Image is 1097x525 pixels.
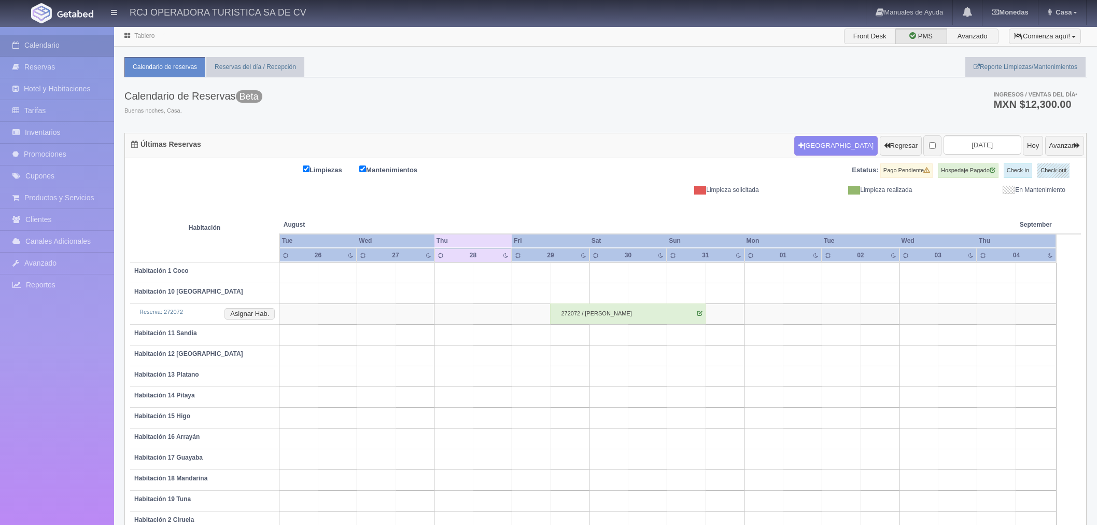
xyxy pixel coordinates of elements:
div: 31 [694,251,718,260]
label: Pago Pendiente [880,163,933,178]
b: Habitación 1 Coco [134,267,189,274]
label: Hospedaje Pagado [938,163,998,178]
button: Regresar [880,136,922,156]
span: Beta [236,90,262,103]
th: Wed [357,234,434,248]
div: 04 [1004,251,1029,260]
b: Habitación 17 Guayaba [134,454,203,461]
label: Limpiezas [303,163,358,175]
th: Fri [512,234,589,248]
label: Mantenimientos [359,163,433,175]
input: Mantenimientos [359,165,366,172]
span: Ingresos / Ventas del día [993,91,1077,98]
div: En Mantenimiento [920,186,1073,195]
a: Tablero [134,32,154,39]
label: Front Desk [844,29,896,44]
th: Tue [279,234,357,248]
a: Reserva: 272072 [139,309,183,315]
b: Habitación 13 Platano [134,371,199,378]
span: Casa [1053,8,1072,16]
label: PMS [895,29,947,44]
b: Habitación 19 Tuna [134,495,191,503]
h4: RCJ OPERADORA TURISTICA SA DE CV [130,5,306,18]
img: Getabed [31,3,52,23]
h3: Calendario de Reservas [124,90,262,102]
strong: Habitación [189,225,220,232]
th: Sat [589,234,667,248]
b: Monedas [992,8,1028,16]
button: Asignar Hab. [224,308,275,320]
th: Tue [822,234,899,248]
label: Check-out [1037,163,1070,178]
b: Habitación 11 Sandia [134,329,197,337]
button: [GEOGRAPHIC_DATA] [794,136,878,156]
button: ¡Comienza aquí! [1009,29,1081,44]
div: 02 [849,251,873,260]
th: Sun [667,234,744,248]
b: Habitación 12 [GEOGRAPHIC_DATA] [134,350,243,357]
b: Habitación 18 Mandarina [134,475,207,482]
label: Check-in [1004,163,1032,178]
div: 30 [616,251,640,260]
img: Getabed [57,10,93,18]
a: Reservas del día / Recepción [206,57,304,77]
th: Wed [899,234,977,248]
button: Avanzar [1045,136,1084,156]
label: Avanzado [947,29,998,44]
div: 272072 / [PERSON_NAME] [550,303,705,324]
b: Habitación 15 Higo [134,412,190,420]
div: 28 [461,251,485,260]
th: Thu [977,234,1056,248]
span: August [284,220,430,229]
th: Mon [744,234,822,248]
label: Estatus: [852,165,878,175]
b: Habitación 2 Ciruela [134,516,194,523]
a: Reporte Limpiezas/Mantenimientos [965,57,1086,77]
div: 03 [926,251,950,260]
div: 01 [771,251,795,260]
div: 27 [384,251,407,260]
input: Limpiezas [303,165,310,172]
button: Hoy [1023,136,1043,156]
h4: Últimas Reservas [131,141,201,148]
span: September [1020,220,1052,229]
b: Habitación 14 Pitaya [134,392,195,399]
h3: MXN $12,300.00 [993,99,1077,109]
th: Thu [434,234,512,248]
div: Limpieza solicitada [613,186,767,195]
div: 29 [539,251,562,260]
span: Buenas noches, Casa. [124,107,262,115]
div: Limpieza realizada [767,186,920,195]
div: 26 [306,251,330,260]
a: Calendario de reservas [124,57,205,77]
b: Habitación 10 [GEOGRAPHIC_DATA] [134,288,243,295]
b: Habitación 16 Arrayán [134,433,200,440]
